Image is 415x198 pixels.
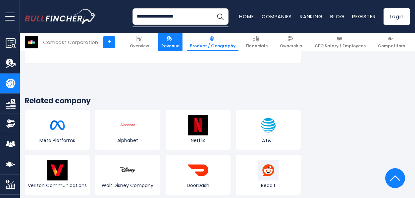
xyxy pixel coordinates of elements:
a: Walt Disney Company [95,155,160,195]
span: DoorDash [167,182,229,188]
a: Verizon Communications [25,155,90,195]
span: Competitors [378,43,405,49]
a: DoorDash [166,155,231,195]
a: Competitors [375,33,408,51]
span: Walt Disney Company [97,182,158,188]
a: Ranking [300,13,322,20]
a: Meta Platforms [25,110,90,150]
a: Reddit [236,155,301,195]
span: Overview [130,43,149,49]
a: Register [352,13,376,20]
img: T logo [258,115,279,135]
img: DASH logo [188,160,208,180]
img: DIS logo [117,160,138,180]
a: Product / Geography [187,33,238,51]
a: Login [384,8,410,25]
span: CEO Salary / Employees [315,43,366,49]
div: Comcast Corporation [43,38,98,46]
span: Financials [246,43,268,49]
span: Netflix [167,137,229,143]
span: Verizon Communications [26,182,88,188]
img: VZ logo [47,160,68,180]
a: Overview [127,33,152,51]
img: RDDT logo [258,160,279,180]
a: Ownership [277,33,305,51]
h3: Related company [25,96,301,106]
img: GOOGL logo [117,115,138,135]
a: Netflix [166,110,231,150]
img: META logo [47,115,68,135]
a: Blog [330,13,344,20]
span: Ownership [280,43,302,49]
a: Go to homepage [25,9,96,24]
img: NFLX logo [188,115,208,135]
span: Alphabet [97,137,158,143]
a: Home [239,13,254,20]
a: + [103,36,115,48]
img: Ownership [6,119,16,129]
span: AT&T [237,137,299,143]
img: CMCSA logo [25,36,38,48]
a: Financials [243,33,271,51]
span: Reddit [237,182,299,188]
a: CEO Salary / Employees [312,33,369,51]
img: bullfincher logo [25,9,96,24]
a: AT&T [236,110,301,150]
a: Revenue [158,33,182,51]
a: Alphabet [95,110,160,150]
span: Revenue [161,43,180,49]
button: Search [212,8,229,25]
span: Meta Platforms [26,137,88,143]
a: Companies [262,13,292,20]
span: Product / Geography [190,43,235,49]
